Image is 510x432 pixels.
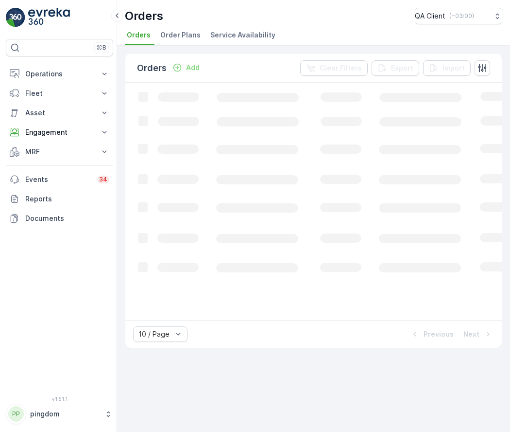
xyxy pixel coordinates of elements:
[391,63,413,73] p: Export
[6,404,113,424] button: PPpingdom
[463,329,479,339] p: Next
[6,103,113,123] button: Asset
[6,8,25,27] img: logo
[415,8,502,24] button: QA Client(+03:00)
[442,63,465,73] p: Import
[25,214,109,223] p: Documents
[25,194,109,204] p: Reports
[25,89,94,98] p: Fleet
[449,12,474,20] p: ( +03:00 )
[6,396,113,402] span: v 1.51.1
[423,60,471,76] button: Import
[210,30,275,40] span: Service Availability
[424,329,454,339] p: Previous
[6,64,113,84] button: Operations
[320,63,362,73] p: Clear Filters
[30,409,100,419] p: pingdom
[137,61,167,75] p: Orders
[125,8,163,24] p: Orders
[169,62,204,73] button: Add
[300,60,368,76] button: Clear Filters
[99,176,107,183] p: 34
[25,127,94,137] p: Engagement
[127,30,151,40] span: Orders
[97,44,106,52] p: ⌘B
[6,123,113,142] button: Engagement
[415,11,445,21] p: QA Client
[25,108,94,118] p: Asset
[6,189,113,209] a: Reports
[28,8,70,27] img: logo_light-DOdMpM7g.png
[160,30,201,40] span: Order Plans
[6,209,113,228] a: Documents
[462,328,494,340] button: Next
[6,84,113,103] button: Fleet
[25,175,91,184] p: Events
[25,147,94,157] p: MRF
[8,406,24,422] div: PP
[25,69,94,79] p: Operations
[186,63,200,72] p: Add
[6,142,113,162] button: MRF
[6,170,113,189] a: Events34
[372,60,419,76] button: Export
[409,328,455,340] button: Previous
